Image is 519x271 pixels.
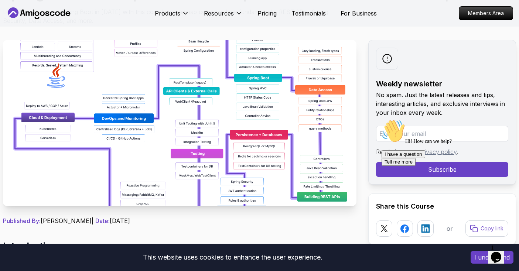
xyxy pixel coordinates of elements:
span: Hi! How can we help? [3,22,73,28]
p: Members Area [459,7,513,20]
p: Products [155,9,180,18]
button: I have a question [3,34,47,42]
button: Accept cookies [471,251,513,264]
h2: Introduction [3,240,356,252]
h2: Weekly newsletter [376,79,508,89]
a: For Business [341,9,377,18]
span: Date: [95,217,110,224]
p: Read about our . [376,147,508,156]
div: This website uses cookies to enhance the user experience. [6,249,460,265]
button: Tell me more [3,42,37,49]
img: Spring Boot Roadmap 2025: The Complete Guide for Backend Developers thumbnail [3,40,356,206]
input: Enter your email [376,126,508,141]
a: Testimonials [291,9,326,18]
span: Published By: [3,217,41,224]
button: Products [155,9,189,24]
div: 👋Hi! How can we help?I have a questionTell me more [3,3,136,49]
button: Resources [204,9,243,24]
a: Pricing [257,9,277,18]
h2: Share this Course [376,201,508,212]
p: [PERSON_NAME] | [DATE] [3,216,356,225]
iframe: chat widget [379,116,512,238]
p: Resources [204,9,234,18]
button: Subscribe [376,162,508,177]
iframe: chat widget [488,241,512,264]
p: No spam. Just the latest releases and tips, interesting articles, and exclusive interviews in you... [376,90,508,117]
a: Members Area [459,6,513,20]
img: :wave: [3,3,27,27]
